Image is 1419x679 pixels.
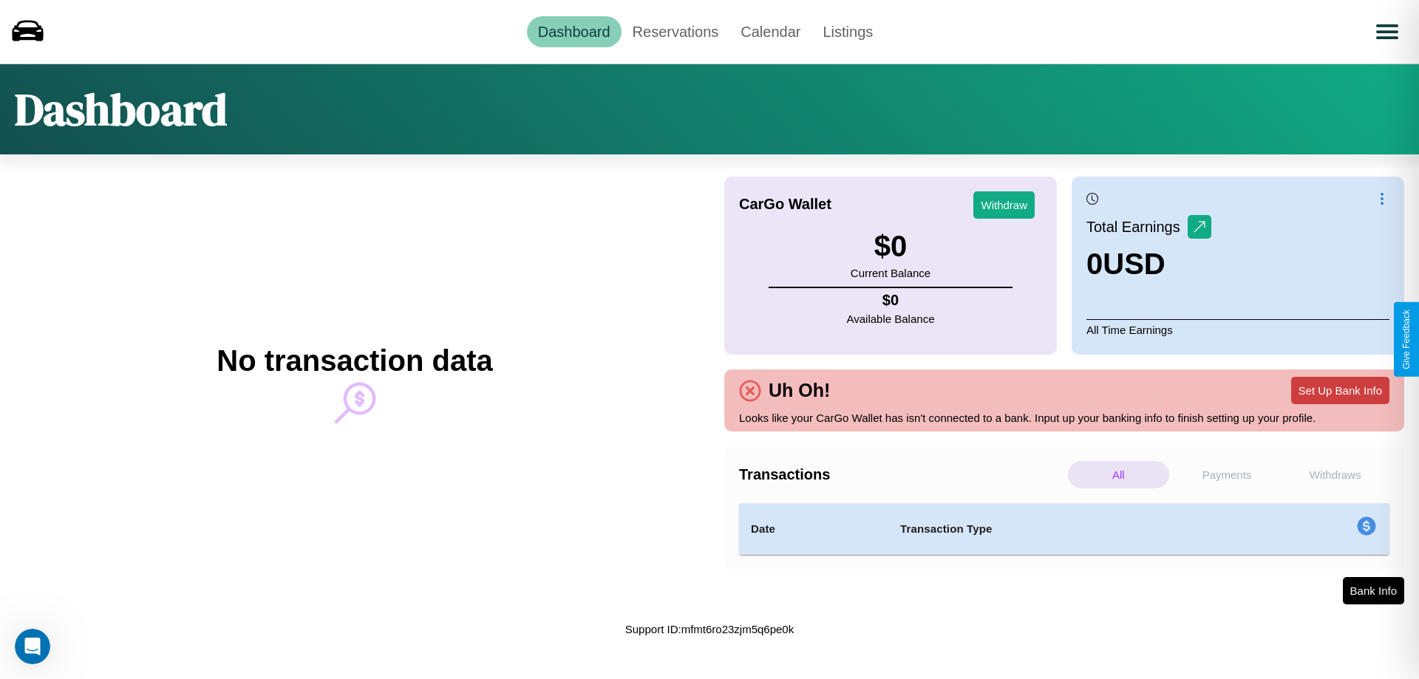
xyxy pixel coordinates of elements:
[811,16,884,47] a: Listings
[622,16,730,47] a: Reservations
[1367,11,1408,52] button: Open menu
[15,629,50,664] iframe: Intercom live chat
[217,344,492,378] h2: No transaction data
[900,520,1236,538] h4: Transaction Type
[739,503,1389,555] table: simple table
[851,263,930,283] p: Current Balance
[739,196,831,213] h4: CarGo Wallet
[625,619,794,639] p: Support ID: mfmt6ro23zjm5q6pe0k
[739,466,1064,483] h4: Transactions
[1284,461,1386,488] p: Withdraws
[847,292,935,309] h4: $ 0
[15,79,227,140] h1: Dashboard
[527,16,622,47] a: Dashboard
[1068,461,1169,488] p: All
[1086,214,1188,240] p: Total Earnings
[851,230,930,263] h3: $ 0
[1086,319,1389,340] p: All Time Earnings
[761,380,837,401] h4: Uh Oh!
[973,191,1035,219] button: Withdraw
[1086,248,1211,281] h3: 0 USD
[1177,461,1278,488] p: Payments
[751,520,877,538] h4: Date
[847,309,935,329] p: Available Balance
[1291,377,1389,404] button: Set Up Bank Info
[1401,310,1412,369] div: Give Feedback
[1343,577,1404,604] button: Bank Info
[729,16,811,47] a: Calendar
[739,408,1389,428] p: Looks like your CarGo Wallet has isn't connected to a bank. Input up your banking info to finish ...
